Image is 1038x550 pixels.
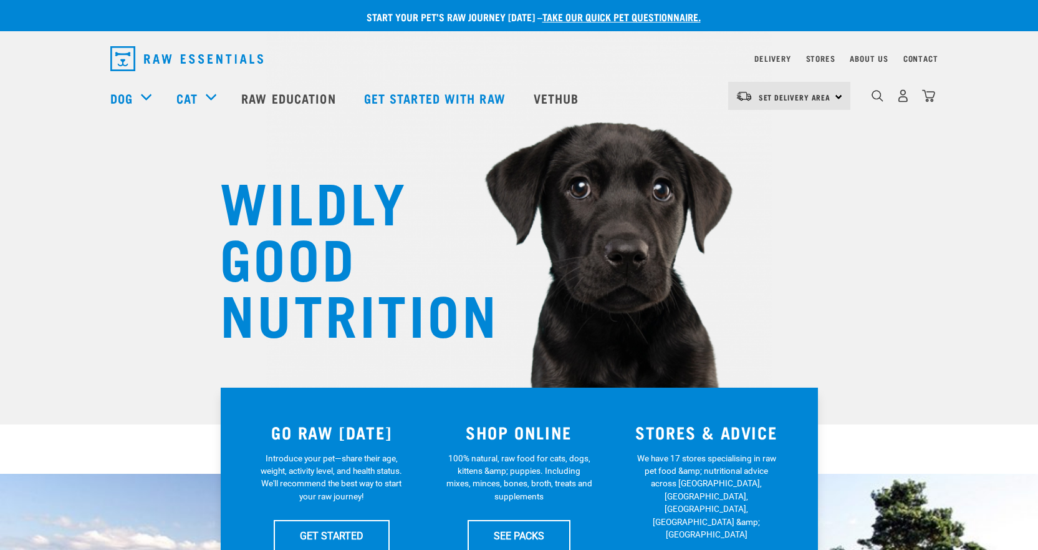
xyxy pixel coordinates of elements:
img: home-icon-1@2x.png [872,90,883,102]
h1: WILDLY GOOD NUTRITION [220,172,469,340]
a: Get started with Raw [352,73,521,123]
a: Dog [110,89,133,107]
a: Vethub [521,73,595,123]
img: user.png [896,89,910,102]
span: Set Delivery Area [759,95,831,99]
h3: GO RAW [DATE] [246,423,418,442]
p: We have 17 stores specialising in raw pet food &amp; nutritional advice across [GEOGRAPHIC_DATA],... [633,452,780,541]
a: Delivery [754,56,791,61]
h3: STORES & ADVICE [620,423,793,442]
a: Cat [176,89,198,107]
p: 100% natural, raw food for cats, dogs, kittens &amp; puppies. Including mixes, minces, bones, bro... [446,452,592,503]
img: home-icon@2x.png [922,89,935,102]
a: Raw Education [229,73,351,123]
img: van-moving.png [736,91,752,102]
a: Stores [806,56,835,61]
a: take our quick pet questionnaire. [542,14,701,19]
a: About Us [850,56,888,61]
h3: SHOP ONLINE [433,423,605,442]
img: Raw Essentials Logo [110,46,263,71]
a: Contact [903,56,938,61]
nav: dropdown navigation [100,41,938,76]
p: Introduce your pet—share their age, weight, activity level, and health status. We'll recommend th... [258,452,405,503]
